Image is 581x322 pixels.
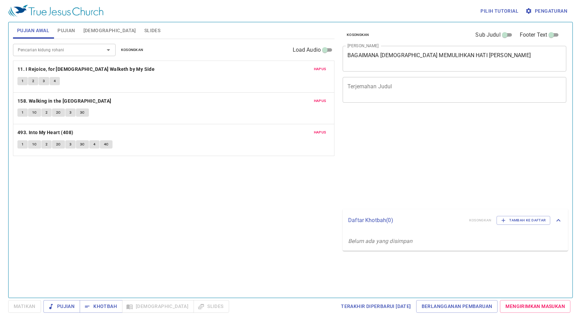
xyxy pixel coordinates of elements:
[17,108,28,117] button: 1
[104,45,113,55] button: Open
[314,129,326,136] span: Hapus
[416,300,498,313] a: Berlangganan Pembaruan
[310,97,330,105] button: Hapus
[520,31,547,39] span: Footer Text
[527,7,567,15] span: Pengaturan
[117,46,147,54] button: Kosongkan
[144,26,160,35] span: Slides
[28,77,38,85] button: 2
[100,140,113,149] button: 4C
[45,141,48,147] span: 2
[32,141,37,147] span: 1C
[501,217,546,223] span: Tambah ke Daftar
[343,31,373,39] button: Kosongkan
[341,302,411,311] span: Terakhir Diperbarui [DATE]
[310,128,330,137] button: Hapus
[28,140,41,149] button: 1C
[314,66,326,72] span: Hapus
[89,140,100,149] button: 4
[505,302,565,311] span: Mengirimkan Masukan
[85,302,117,311] span: Khotbah
[41,140,52,149] button: 2
[54,78,56,84] span: 4
[56,141,61,147] span: 2C
[52,108,65,117] button: 2C
[17,140,28,149] button: 1
[45,110,48,116] span: 2
[17,77,28,85] button: 1
[348,238,412,244] i: Belum ada yang disimpan
[17,65,155,74] b: 11. I Rejoice, for [DEMOGRAPHIC_DATA] Walketh by My Side
[65,108,76,117] button: 3
[8,5,103,17] img: True Jesus Church
[41,108,52,117] button: 2
[524,5,570,17] button: Pengaturan
[49,302,75,311] span: Pujian
[17,26,49,35] span: Pujian Awal
[17,97,111,105] b: 158. Walking in the [GEOGRAPHIC_DATA]
[56,110,61,116] span: 2C
[65,140,76,149] button: 3
[310,65,330,73] button: Hapus
[500,300,570,313] a: Mengirimkan Masukan
[57,26,75,35] span: Pujian
[32,110,37,116] span: 1C
[76,108,89,117] button: 3C
[480,7,518,15] span: Pilih tutorial
[52,140,65,149] button: 2C
[497,216,550,225] button: Tambah ke Daftar
[348,216,464,224] p: Daftar Khotbah ( 0 )
[475,31,500,39] span: Sub Judul
[83,26,136,35] span: [DEMOGRAPHIC_DATA]
[17,97,113,105] button: 158. Walking in the [GEOGRAPHIC_DATA]
[50,77,60,85] button: 4
[343,209,568,232] div: Daftar Khotbah(0)KosongkanTambah ke Daftar
[80,300,122,313] button: Khotbah
[93,141,95,147] span: 4
[17,128,75,137] button: 493. Into My Heart (408)
[293,46,321,54] span: Load Audio
[80,141,85,147] span: 3C
[347,32,369,38] span: Kosongkan
[69,110,71,116] span: 3
[76,140,89,149] button: 3C
[80,110,85,116] span: 3C
[314,98,326,104] span: Hapus
[43,300,80,313] button: Pujian
[121,47,143,53] span: Kosongkan
[22,78,24,84] span: 1
[32,78,34,84] span: 2
[422,302,492,311] span: Berlangganan Pembaruan
[338,300,413,313] a: Terakhir Diperbarui [DATE]
[22,110,24,116] span: 1
[39,77,49,85] button: 3
[17,65,156,74] button: 11. I Rejoice, for [DEMOGRAPHIC_DATA] Walketh by My Side
[104,141,109,147] span: 4C
[69,141,71,147] span: 3
[28,108,41,117] button: 1C
[478,5,521,17] button: Pilih tutorial
[22,141,24,147] span: 1
[340,110,523,206] iframe: from-child
[17,128,74,137] b: 493. Into My Heart (408)
[347,52,562,65] textarea: BAGAIMANA [DEMOGRAPHIC_DATA] MEMULIHKAN HATI [PERSON_NAME]
[43,78,45,84] span: 3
